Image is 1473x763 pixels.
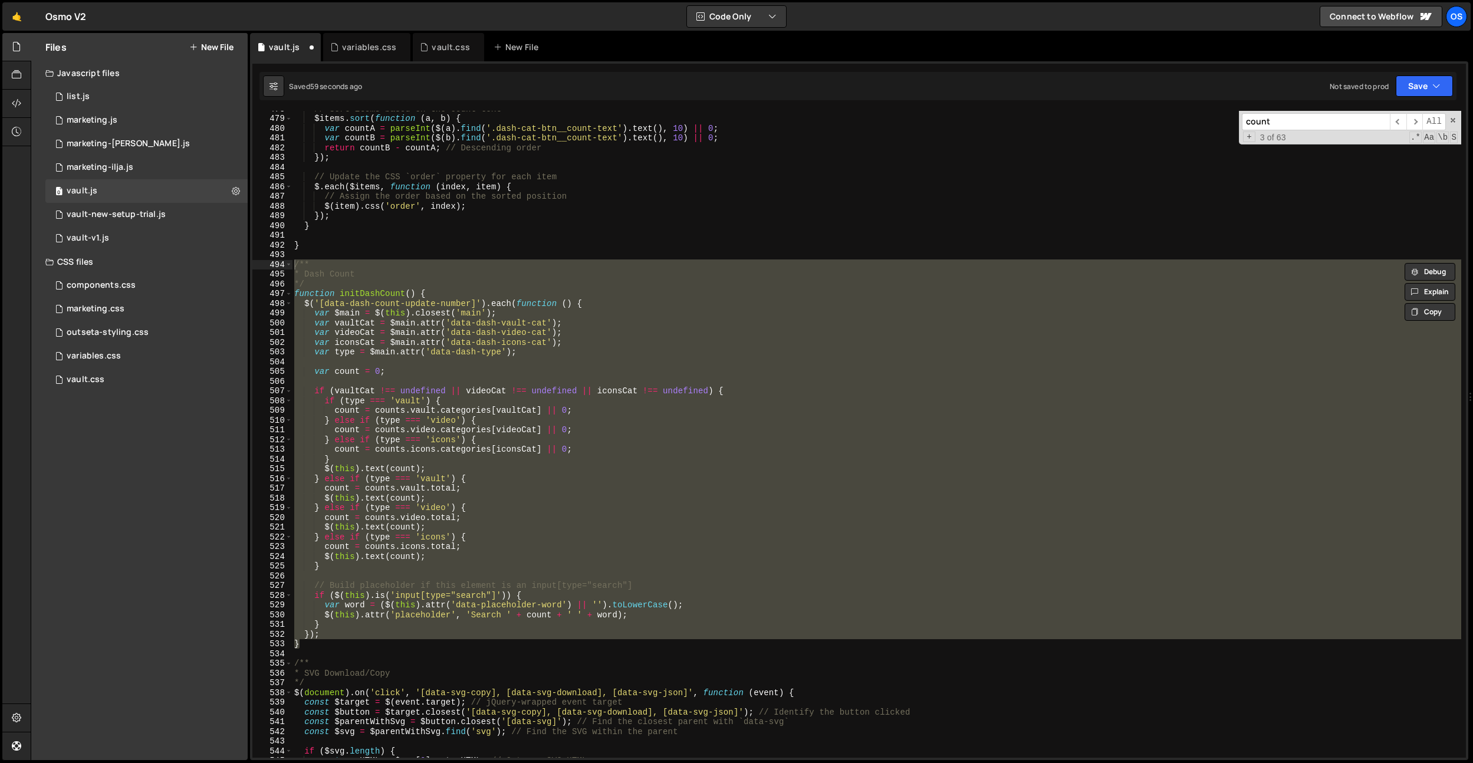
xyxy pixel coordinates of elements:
button: New File [189,42,234,52]
div: Javascript files [31,61,248,85]
div: 509 [252,406,292,416]
div: marketing-[PERSON_NAME].js [67,139,190,149]
div: 518 [252,494,292,504]
div: 16596/45152.js [45,203,248,226]
div: 515 [252,464,292,474]
div: 492 [252,241,292,251]
div: vault.css [67,374,104,385]
button: Debug [1405,263,1455,281]
div: 493 [252,250,292,260]
div: 494 [252,260,292,270]
div: list.js [67,91,90,102]
div: 16596/45153.css [45,368,248,392]
div: 495 [252,269,292,279]
div: 517 [252,484,292,494]
div: 501 [252,328,292,338]
div: 513 [252,445,292,455]
div: New File [494,41,543,53]
div: 502 [252,338,292,348]
div: 488 [252,202,292,212]
div: 524 [252,552,292,562]
span: CaseSensitive Search [1423,131,1435,143]
button: Save [1396,75,1453,97]
span: Toggle Replace mode [1243,131,1255,143]
div: 16596/45511.css [45,274,248,297]
div: variables.css [67,351,121,361]
div: 16596/45151.js [45,85,248,108]
div: components.css [67,280,136,291]
div: 525 [252,561,292,571]
div: 522 [252,532,292,542]
div: 523 [252,542,292,552]
div: 496 [252,279,292,290]
a: 🤙 [2,2,31,31]
div: 544 [252,746,292,757]
div: 520 [252,513,292,523]
span: 0 [55,188,63,197]
div: 538 [252,688,292,698]
div: 543 [252,736,292,746]
div: 483 [252,153,292,163]
div: marketing.js [67,115,117,126]
div: marketing.css [67,304,124,314]
div: 499 [252,308,292,318]
div: Osmo V2 [45,9,86,24]
div: Saved [289,81,362,91]
div: 521 [252,522,292,532]
div: 491 [252,231,292,241]
div: 16596/45422.js [45,108,248,132]
button: Code Only [687,6,786,27]
span: 3 of 63 [1255,133,1291,143]
div: 16596/45423.js [45,156,248,179]
div: 510 [252,416,292,426]
span: ​ [1390,113,1406,130]
div: 482 [252,143,292,153]
div: 537 [252,678,292,688]
div: 479 [252,114,292,124]
div: 506 [252,377,292,387]
div: 497 [252,289,292,299]
div: 526 [252,571,292,581]
div: 484 [252,163,292,173]
div: 528 [252,591,292,601]
div: marketing-ilja.js [67,162,133,173]
div: 516 [252,474,292,484]
div: 16596/45156.css [45,321,248,344]
h2: Files [45,41,67,54]
div: 527 [252,581,292,591]
div: 500 [252,318,292,328]
div: vault-v1.js [67,233,109,244]
div: variables.css [342,41,396,53]
div: Os [1446,6,1467,27]
div: vault.js [269,41,300,53]
div: 505 [252,367,292,377]
span: ​ [1406,113,1423,130]
div: 533 [252,639,292,649]
div: CSS files [31,250,248,274]
span: RegExp Search [1409,131,1422,143]
div: 503 [252,347,292,357]
div: 541 [252,717,292,727]
div: 508 [252,396,292,406]
div: 498 [252,299,292,309]
div: 514 [252,455,292,465]
div: 16596/45132.js [45,226,248,250]
div: 489 [252,211,292,221]
input: Search for [1242,113,1390,130]
div: outseta-styling.css [67,327,149,338]
div: 532 [252,630,292,640]
span: Search In Selection [1450,131,1458,143]
button: Copy [1405,303,1455,321]
div: 542 [252,727,292,737]
div: 16596/45154.css [45,344,248,368]
div: 511 [252,425,292,435]
div: 59 seconds ago [310,81,362,91]
div: 481 [252,133,292,143]
div: Not saved to prod [1330,81,1389,91]
div: 16596/45133.js [45,179,248,203]
div: vault-new-setup-trial.js [67,209,166,220]
div: vault.js [67,186,97,196]
div: 16596/45446.css [45,297,248,321]
span: Alt-Enter [1422,113,1446,130]
div: 529 [252,600,292,610]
